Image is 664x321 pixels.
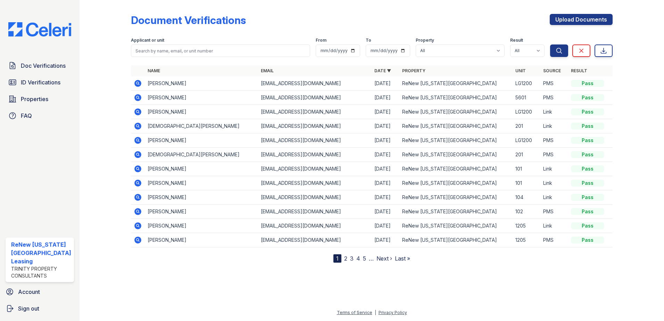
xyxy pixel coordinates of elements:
[513,233,540,247] td: 1205
[145,233,258,247] td: [PERSON_NAME]
[550,14,613,25] a: Upload Documents
[399,162,513,176] td: ReNew [US_STATE][GEOGRAPHIC_DATA]
[3,285,77,299] a: Account
[145,176,258,190] td: [PERSON_NAME]
[258,205,372,219] td: [EMAIL_ADDRESS][DOMAIN_NAME]
[372,133,399,148] td: [DATE]
[540,105,568,119] td: Link
[571,137,604,144] div: Pass
[399,148,513,162] td: ReNew [US_STATE][GEOGRAPHIC_DATA]
[571,222,604,229] div: Pass
[145,119,258,133] td: [DEMOGRAPHIC_DATA][PERSON_NAME]
[399,133,513,148] td: ReNew [US_STATE][GEOGRAPHIC_DATA]
[513,119,540,133] td: 201
[372,119,399,133] td: [DATE]
[258,119,372,133] td: [EMAIL_ADDRESS][DOMAIN_NAME]
[571,123,604,130] div: Pass
[540,119,568,133] td: Link
[540,205,568,219] td: PMS
[513,105,540,119] td: LG1200
[258,76,372,91] td: [EMAIL_ADDRESS][DOMAIN_NAME]
[333,254,341,263] div: 1
[571,194,604,201] div: Pass
[258,176,372,190] td: [EMAIL_ADDRESS][DOMAIN_NAME]
[510,38,523,43] label: Result
[369,254,374,263] span: …
[372,91,399,105] td: [DATE]
[571,151,604,158] div: Pass
[515,68,526,73] a: Unit
[372,176,399,190] td: [DATE]
[258,190,372,205] td: [EMAIL_ADDRESS][DOMAIN_NAME]
[356,255,360,262] a: 4
[513,91,540,105] td: 5601
[571,237,604,244] div: Pass
[399,205,513,219] td: ReNew [US_STATE][GEOGRAPHIC_DATA]
[540,176,568,190] td: Link
[6,92,74,106] a: Properties
[145,148,258,162] td: [DEMOGRAPHIC_DATA][PERSON_NAME]
[571,108,604,115] div: Pass
[258,162,372,176] td: [EMAIL_ADDRESS][DOMAIN_NAME]
[416,38,434,43] label: Property
[3,22,77,36] img: CE_Logo_Blue-a8612792a0a2168367f1c8372b55b34899dd931a85d93a1a3d3e32e68fde9ad4.png
[513,133,540,148] td: LG1200
[399,176,513,190] td: ReNew [US_STATE][GEOGRAPHIC_DATA]
[145,105,258,119] td: [PERSON_NAME]
[6,75,74,89] a: ID Verifications
[513,76,540,91] td: LG1200
[399,219,513,233] td: ReNew [US_STATE][GEOGRAPHIC_DATA]
[145,219,258,233] td: [PERSON_NAME]
[540,91,568,105] td: PMS
[372,148,399,162] td: [DATE]
[145,76,258,91] td: [PERSON_NAME]
[6,59,74,73] a: Doc Verifications
[363,255,366,262] a: 5
[131,44,310,57] input: Search by name, email, or unit number
[261,68,274,73] a: Email
[399,190,513,205] td: ReNew [US_STATE][GEOGRAPHIC_DATA]
[540,133,568,148] td: PMS
[148,68,160,73] a: Name
[513,205,540,219] td: 102
[372,190,399,205] td: [DATE]
[131,38,164,43] label: Applicant or unit
[21,78,60,87] span: ID Verifications
[402,68,425,73] a: Property
[571,94,604,101] div: Pass
[399,105,513,119] td: ReNew [US_STATE][GEOGRAPHIC_DATA]
[145,190,258,205] td: [PERSON_NAME]
[372,219,399,233] td: [DATE]
[571,208,604,215] div: Pass
[372,205,399,219] td: [DATE]
[372,76,399,91] td: [DATE]
[513,162,540,176] td: 101
[571,80,604,87] div: Pass
[571,180,604,187] div: Pass
[3,302,77,315] a: Sign out
[258,148,372,162] td: [EMAIL_ADDRESS][DOMAIN_NAME]
[131,14,246,26] div: Document Verifications
[513,219,540,233] td: 1205
[399,76,513,91] td: ReNew [US_STATE][GEOGRAPHIC_DATA]
[145,205,258,219] td: [PERSON_NAME]
[399,233,513,247] td: ReNew [US_STATE][GEOGRAPHIC_DATA]
[11,240,71,265] div: ReNew [US_STATE][GEOGRAPHIC_DATA] Leasing
[258,91,372,105] td: [EMAIL_ADDRESS][DOMAIN_NAME]
[540,190,568,205] td: Link
[372,105,399,119] td: [DATE]
[395,255,410,262] a: Last »
[399,119,513,133] td: ReNew [US_STATE][GEOGRAPHIC_DATA]
[399,91,513,105] td: ReNew [US_STATE][GEOGRAPHIC_DATA]
[540,76,568,91] td: PMS
[145,133,258,148] td: [PERSON_NAME]
[543,68,561,73] a: Source
[145,91,258,105] td: [PERSON_NAME]
[540,162,568,176] td: Link
[145,162,258,176] td: [PERSON_NAME]
[540,233,568,247] td: PMS
[513,190,540,205] td: 104
[6,109,74,123] a: FAQ
[18,304,39,313] span: Sign out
